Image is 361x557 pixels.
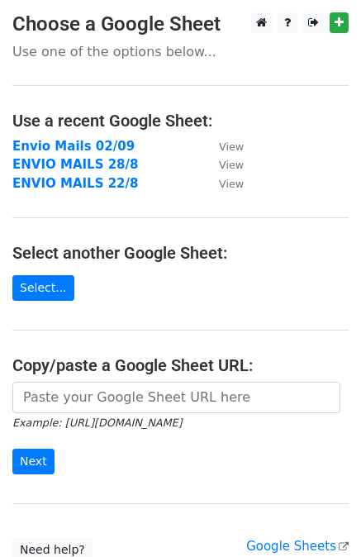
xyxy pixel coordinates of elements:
small: View [219,159,244,171]
input: Next [12,449,55,474]
h4: Copy/paste a Google Sheet URL: [12,355,349,375]
small: Example: [URL][DOMAIN_NAME] [12,417,182,429]
small: View [219,140,244,153]
a: View [202,176,244,191]
input: Paste your Google Sheet URL here [12,382,340,413]
a: View [202,157,244,172]
a: View [202,139,244,154]
a: Envio Mails 02/09 [12,139,135,154]
a: ENVIO MAILS 28/8 [12,157,138,172]
h4: Use a recent Google Sheet: [12,111,349,131]
h4: Select another Google Sheet: [12,243,349,263]
h3: Choose a Google Sheet [12,12,349,36]
a: Google Sheets [246,539,349,554]
a: ENVIO MAILS 22/8 [12,176,138,191]
small: View [219,178,244,190]
a: Select... [12,275,74,301]
p: Use one of the options below... [12,43,349,60]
